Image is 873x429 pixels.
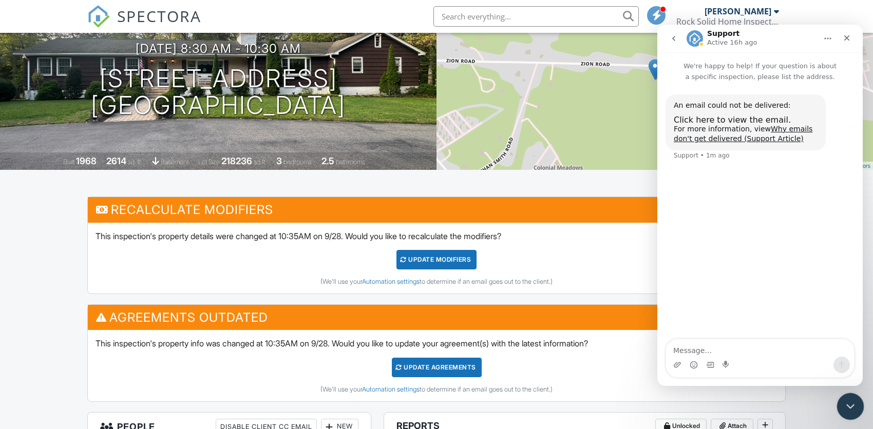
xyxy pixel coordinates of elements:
img: The Best Home Inspection Software - Spectora [87,5,110,28]
span: sq. ft. [128,158,142,166]
div: 2614 [106,155,126,166]
a: SPECTORA [87,14,201,35]
span: bedrooms [283,158,312,166]
div: 218236 [221,155,252,166]
h1: [STREET_ADDRESS] [GEOGRAPHIC_DATA] [91,65,346,120]
div: (We'll use your to determine if an email goes out to the client.) [96,278,777,286]
div: UPDATE Modifiers [396,250,477,269]
iframe: Intercom live chat [837,393,864,420]
input: Search everything... [433,6,639,27]
h3: [DATE] 8:30 am - 10:30 am [136,42,301,55]
div: (We'll use your to determine if an email goes out to the client.) [96,385,777,394]
div: 1968 [76,155,97,166]
span: SPECTORA [117,5,201,27]
h3: Agreements Outdated [88,305,785,330]
span: basement [161,158,188,166]
div: 2.5 [321,155,334,166]
a: Automation settings [362,385,420,393]
div: 3 [276,155,282,166]
div: Rock Solid Home Inspections, LLC [676,16,779,27]
div: [PERSON_NAME] [705,6,771,16]
a: Automation settings [362,278,420,285]
h3: Recalculate Modifiers [88,197,785,222]
span: Lot Size [198,158,220,166]
div: This inspection's property info was changed at 10:35AM on 9/28. Would you like to update your agr... [88,330,785,401]
div: Update Agreements [392,358,482,377]
span: bathrooms [336,158,365,166]
span: Built [63,158,74,166]
div: This inspection's property details were changed at 10:35AM on 9/28. Would you like to recalculate... [88,223,785,294]
span: sq.ft. [254,158,267,166]
iframe: Intercom live chat [657,25,863,386]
